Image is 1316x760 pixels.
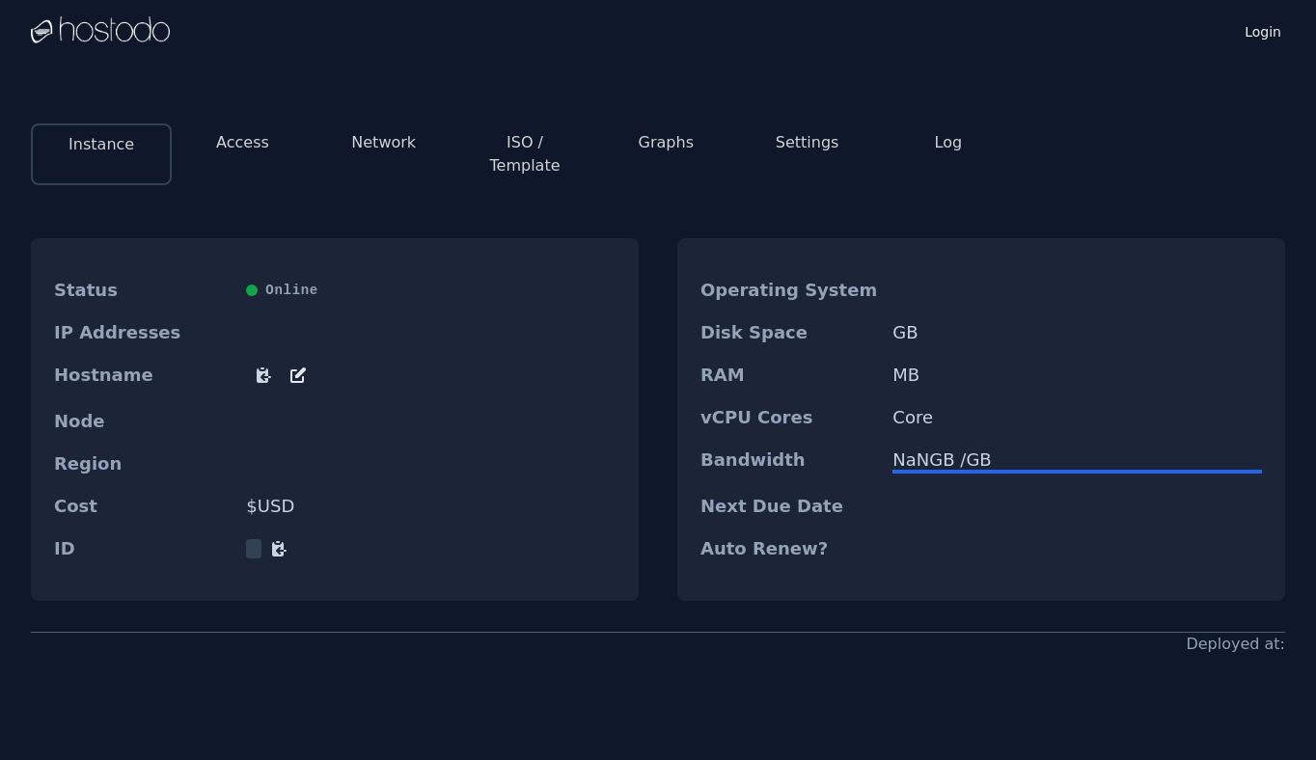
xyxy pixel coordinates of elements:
button: Graphs [639,131,694,154]
dt: Region [54,454,231,474]
div: Online [246,281,616,300]
dt: Next Due Date [700,497,877,516]
div: Deployed at: [1186,633,1285,656]
dt: vCPU Cores [700,408,877,427]
div: NaN GB / GB [892,450,1262,470]
dd: MB [892,366,1262,385]
dt: Auto Renew? [700,539,877,558]
dt: Hostname [54,366,231,389]
dt: Status [54,281,231,300]
button: Network [351,131,416,154]
dt: Cost [54,497,231,516]
button: Log [935,131,963,154]
dt: RAM [700,366,877,385]
dt: ID [54,539,231,558]
dd: $ USD [246,497,616,516]
dt: Node [54,412,231,431]
button: Settings [776,131,839,154]
dd: GB [892,323,1262,342]
dt: Bandwidth [700,450,877,474]
dd: Core [892,408,1262,427]
button: ISO / Template [470,131,580,177]
dt: Disk Space [700,323,877,342]
dt: Operating System [700,281,877,300]
button: Access [216,131,269,154]
a: Login [1241,18,1285,41]
img: Logo [31,16,170,45]
dt: IP Addresses [54,323,231,342]
button: Instance [69,133,134,156]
